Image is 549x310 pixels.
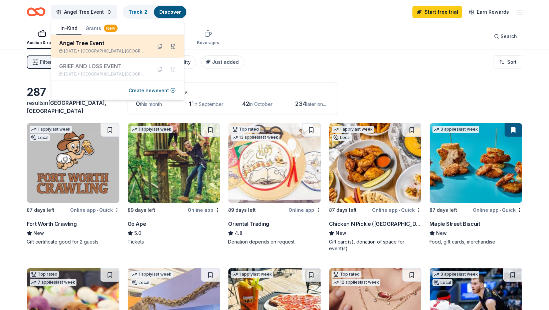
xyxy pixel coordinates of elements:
div: 89 days left [228,206,256,214]
div: 1 apply last week [30,126,72,133]
div: Application deadlines [136,88,330,96]
div: 1 apply last week [131,126,173,133]
div: 87 days left [329,206,357,214]
div: 12 applies last week [332,279,380,286]
button: Grants [81,22,122,34]
div: [DATE] • [59,48,147,54]
div: Online app [188,206,220,214]
span: in September [194,101,223,107]
span: Filter [40,58,52,66]
div: Auction & raffle [27,40,57,45]
div: Angel Tree Event [59,39,147,47]
img: Image for Chicken N Pickle (Grand Prairie) [329,123,421,203]
a: Earn Rewards [465,6,513,18]
button: Track· 2Discover [123,5,187,19]
img: Image for Fort Worth Crawling [27,123,119,203]
div: Beverages [197,40,219,45]
a: Discover [159,9,181,15]
button: Auction & raffle [27,27,57,49]
div: Local [131,279,151,286]
span: later on... [306,101,326,107]
button: Sort [494,55,522,69]
div: 287 [27,86,120,99]
img: Image for Maple Street Biscuit [430,123,522,203]
button: Angel Tree Event [51,5,117,19]
a: Image for Go Ape1 applylast week89 days leftOnline appGo Ape5.0Tickets [128,123,220,245]
div: Oriental Trading [228,220,269,228]
span: • [399,207,400,213]
img: Image for Go Ape [128,123,220,203]
div: 87 days left [27,206,54,214]
div: Local [30,134,50,141]
div: 87 days left [429,206,457,214]
button: Filter2 [27,55,57,69]
div: Online app Quick [473,206,522,214]
div: 3 applies last week [432,271,479,278]
span: New [33,229,44,237]
button: Create newevent [129,87,176,95]
div: [DATE] • [59,71,147,77]
span: 11 [189,100,194,107]
span: Angel Tree Event [64,8,104,16]
div: Tickets [128,239,220,245]
span: Search [501,32,517,40]
div: Chicken N Pickle ([GEOGRAPHIC_DATA]) [329,220,422,228]
span: • [97,207,98,213]
a: Home [27,4,45,20]
button: In-Kind [56,22,81,35]
a: Image for Maple Street Biscuit3 applieslast week87 days leftOnline app•QuickMaple Street BiscuitN... [429,123,522,245]
span: 0 [136,100,140,107]
div: 13 applies last week [231,134,280,141]
div: New [104,25,118,32]
a: Image for Chicken N Pickle (Grand Prairie)1 applylast weekLocal87 days leftOnline app•QuickChicke... [329,123,422,252]
div: Top rated [231,126,260,133]
span: [GEOGRAPHIC_DATA], [GEOGRAPHIC_DATA] [81,71,147,77]
span: 42 [242,100,249,107]
span: [GEOGRAPHIC_DATA], [GEOGRAPHIC_DATA] [81,48,147,54]
a: Image for Fort Worth Crawling1 applylast weekLocal87 days leftOnline app•QuickFort Worth Crawling... [27,123,120,245]
div: 7 applies last week [30,279,76,286]
div: 1 apply last week [131,271,173,278]
a: Image for Oriental TradingTop rated13 applieslast week89 days leftOnline appOriental Trading4.8Do... [228,123,321,245]
span: • [500,207,501,213]
div: 3 applies last week [432,126,479,133]
div: Maple Street Biscuit [429,220,480,228]
div: Online app [289,206,321,214]
span: New [436,229,447,237]
div: Top rated [30,271,59,278]
div: GRIEF AND LOSS EVENT [59,62,147,70]
span: Just added [212,59,239,65]
button: Search [489,30,522,43]
span: this month [140,101,162,107]
div: Online app Quick [70,206,120,214]
div: Go Ape [128,220,146,228]
div: results [27,99,120,115]
span: New [336,229,346,237]
div: Local [332,134,352,141]
div: Online app Quick [372,206,421,214]
div: Food, gift cards, merchandise [429,239,522,245]
div: Top rated [332,271,361,278]
div: 1 apply last week [332,126,374,133]
div: Fort Worth Crawling [27,220,76,228]
span: 5.0 [134,229,141,237]
span: in October [249,101,272,107]
span: 234 [295,100,306,107]
div: Local [432,279,452,286]
div: Gift card(s), donation of space for event(s) [329,239,422,252]
div: Gift certificate good for 2 guests [27,239,120,245]
a: Track· 2 [129,9,147,15]
button: Just added [201,55,244,69]
span: Sort [507,58,517,66]
div: Donation depends on request [228,239,321,245]
a: Start free trial [412,6,462,18]
span: 4.8 [235,229,242,237]
div: 1 apply last week [231,271,273,278]
img: Image for Oriental Trading [228,123,321,203]
button: Beverages [197,27,219,49]
div: 89 days left [128,206,155,214]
